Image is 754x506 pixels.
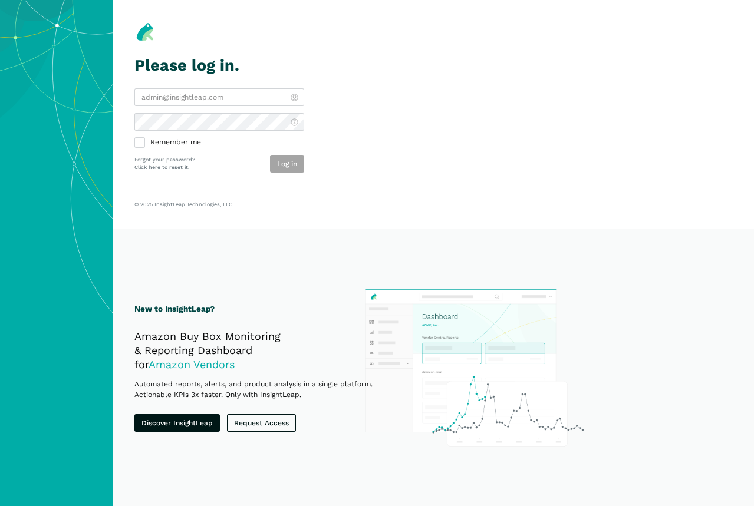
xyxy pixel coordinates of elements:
h1: Please log in. [134,57,304,74]
h2: Amazon Buy Box Monitoring & Reporting Dashboard for [134,329,403,372]
img: InsightLeap Product [361,285,587,450]
p: Forgot your password? [134,156,195,164]
a: Request Access [227,414,296,432]
p: Automated reports, alerts, and product analysis in a single platform. Actionable KPIs 3x faster. ... [134,379,403,400]
label: Remember me [134,138,304,148]
input: admin@insightleap.com [134,88,304,106]
p: © 2025 InsightLeap Technologies, LLC. [134,201,733,208]
span: Amazon Vendors [149,358,235,371]
h1: New to InsightLeap? [134,303,403,315]
a: Discover InsightLeap [134,414,220,432]
a: Click here to reset it. [134,164,189,170]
